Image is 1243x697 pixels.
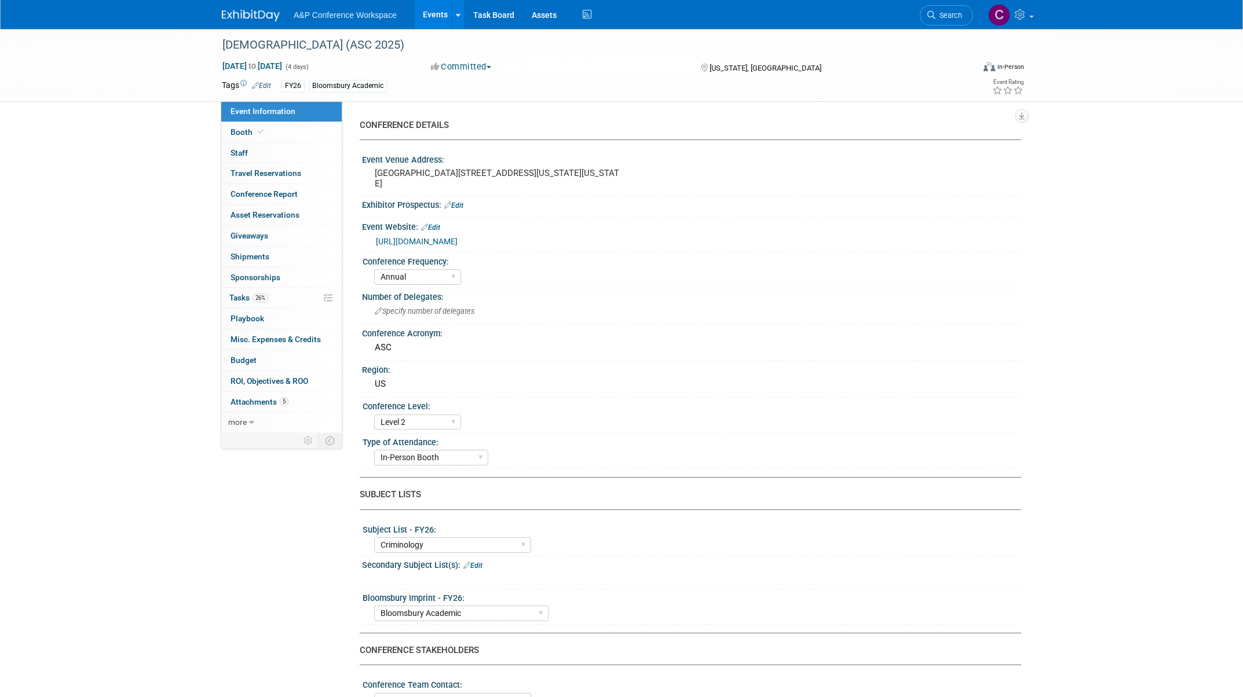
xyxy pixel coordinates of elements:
[221,184,342,204] a: Conference Report
[375,168,624,189] pre: [GEOGRAPHIC_DATA][STREET_ADDRESS][US_STATE][US_STATE]
[421,223,440,232] a: Edit
[252,82,271,90] a: Edit
[231,210,299,219] span: Asset Reservations
[375,307,474,316] span: Specify number of delegates
[294,10,397,20] span: A&P Conference Workspace
[362,556,1021,571] div: Secondary Subject List(s):
[247,61,258,71] span: to
[231,148,248,157] span: Staff
[427,61,496,73] button: Committed
[984,62,995,71] img: Format-Inperson.png
[222,61,283,71] span: [DATE] [DATE]
[363,521,1016,535] div: Subject List - FY26:
[222,79,271,93] td: Tags
[258,129,264,135] i: Booth reservation complete
[319,433,342,448] td: Toggle Event Tabs
[997,63,1024,71] div: In-Person
[221,101,342,122] a: Event Information
[988,4,1010,26] img: Christine Ritchlin
[363,253,1016,267] div: Conference Frequency:
[363,589,1016,604] div: Bloomsbury Imprint - FY26:
[363,434,1016,448] div: Type of Attendance:
[371,375,1012,393] div: US
[231,189,298,199] span: Conference Report
[284,63,309,71] span: (4 days)
[920,5,973,25] a: Search
[221,329,342,350] a: Misc. Expenses & Credits
[281,80,305,92] div: FY26
[298,433,319,448] td: Personalize Event Tab Strip
[362,196,1021,211] div: Exhibitor Prospectus:
[710,64,821,72] span: [US_STATE], [GEOGRAPHIC_DATA]
[221,205,342,225] a: Asset Reservations
[363,676,1016,691] div: Conference Team Contact:
[221,143,342,163] a: Staff
[905,60,1024,78] div: Event Format
[362,288,1021,303] div: Number of Delegates:
[221,309,342,329] a: Playbook
[371,339,1012,357] div: ASC
[221,392,342,412] a: Attachments5
[463,562,482,570] a: Edit
[376,237,458,246] a: [URL][DOMAIN_NAME]
[362,361,1021,376] div: Region:
[362,325,1021,339] div: Conference Acronym:
[228,417,247,427] span: more
[231,107,295,116] span: Event Information
[231,376,308,386] span: ROI, Objectives & ROO
[221,288,342,308] a: Tasks26%
[992,79,1023,85] div: Event Rating
[935,11,962,20] span: Search
[231,314,264,323] span: Playbook
[309,80,387,92] div: Bloomsbury Academic
[221,226,342,246] a: Giveaways
[221,350,342,370] a: Budget
[231,168,301,178] span: Travel Reservations
[229,293,268,302] span: Tasks
[221,412,342,432] a: more
[222,10,280,21] img: ExhibitDay
[218,35,956,56] div: [DEMOGRAPHIC_DATA] (ASC 2025)
[231,397,288,406] span: Attachments
[231,273,280,282] span: Sponsorships
[221,267,342,288] a: Sponsorships
[221,122,342,142] a: Booth
[221,247,342,267] a: Shipments
[253,294,268,302] span: 26%
[362,151,1021,166] div: Event Venue Address:
[231,252,269,261] span: Shipments
[231,127,266,137] span: Booth
[221,371,342,391] a: ROI, Objectives & ROO
[280,397,288,406] span: 5
[231,355,257,365] span: Budget
[360,489,1012,501] div: SUBJECT LISTS
[363,398,1016,412] div: Conference Level:
[360,644,1012,656] div: CONFERENCE STAKEHOLDERS
[360,119,1012,131] div: CONFERENCE DETAILS
[444,201,463,210] a: Edit
[231,335,321,344] span: Misc. Expenses & Credits
[362,218,1021,233] div: Event Website:
[221,163,342,184] a: Travel Reservations
[231,231,268,240] span: Giveaways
